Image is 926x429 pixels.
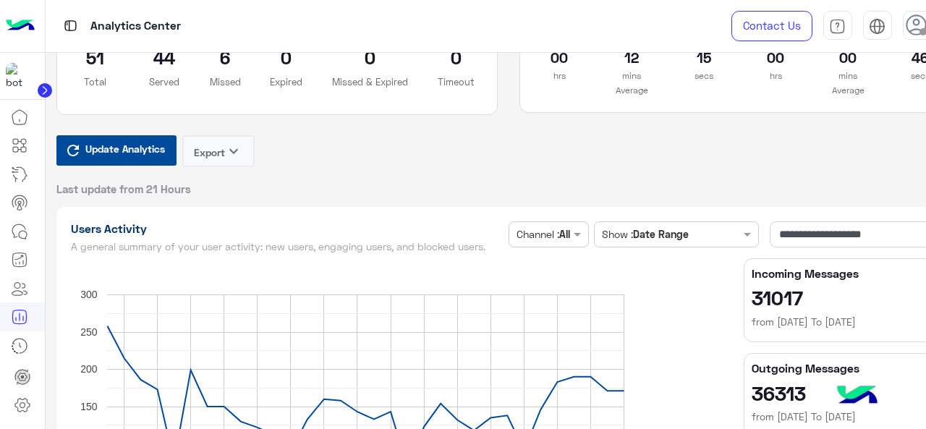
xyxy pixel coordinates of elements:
i: keyboard_arrow_down [225,143,242,160]
p: Missed & Expired [332,75,408,89]
h5: A general summary of your user activity: new users, engaging users, and blocked users. [71,241,504,252]
h2: 0 [332,46,408,69]
img: Logo [6,11,35,41]
p: Total [72,75,119,89]
p: mins [823,69,873,83]
h2: 0 [263,46,310,69]
p: Expired [263,75,310,89]
button: Update Analytics [56,135,177,166]
span: Update Analytics [82,139,169,158]
img: tab [61,17,80,35]
a: Contact Us [731,11,812,41]
img: hulul-logo.png [832,371,883,422]
p: Missed [210,75,241,89]
p: Analytics Center [90,17,181,36]
p: Timeout [430,75,483,89]
img: tab [869,18,885,35]
p: hrs [751,69,802,83]
text: 300 [80,289,98,300]
img: tab [829,18,846,35]
h2: 6 [210,46,241,69]
p: Served [140,75,188,89]
h2: 00 [751,46,802,69]
text: 150 [80,400,98,412]
text: 200 [80,363,98,375]
h2: 44 [140,46,188,69]
span: Last update from 21 Hours [56,182,191,196]
h1: Users Activity [71,221,504,236]
p: secs [679,69,729,83]
p: Average [535,83,729,98]
h2: 15 [679,46,729,69]
h2: 51 [72,46,119,69]
h2: 00 [535,46,585,69]
img: 317874714732967 [6,63,32,89]
p: mins [606,69,657,83]
p: hrs [535,69,585,83]
h2: 0 [430,46,483,69]
text: 250 [80,326,98,337]
h2: 12 [606,46,657,69]
button: Exportkeyboard_arrow_down [182,135,255,167]
h2: 00 [823,46,873,69]
a: tab [823,11,852,41]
